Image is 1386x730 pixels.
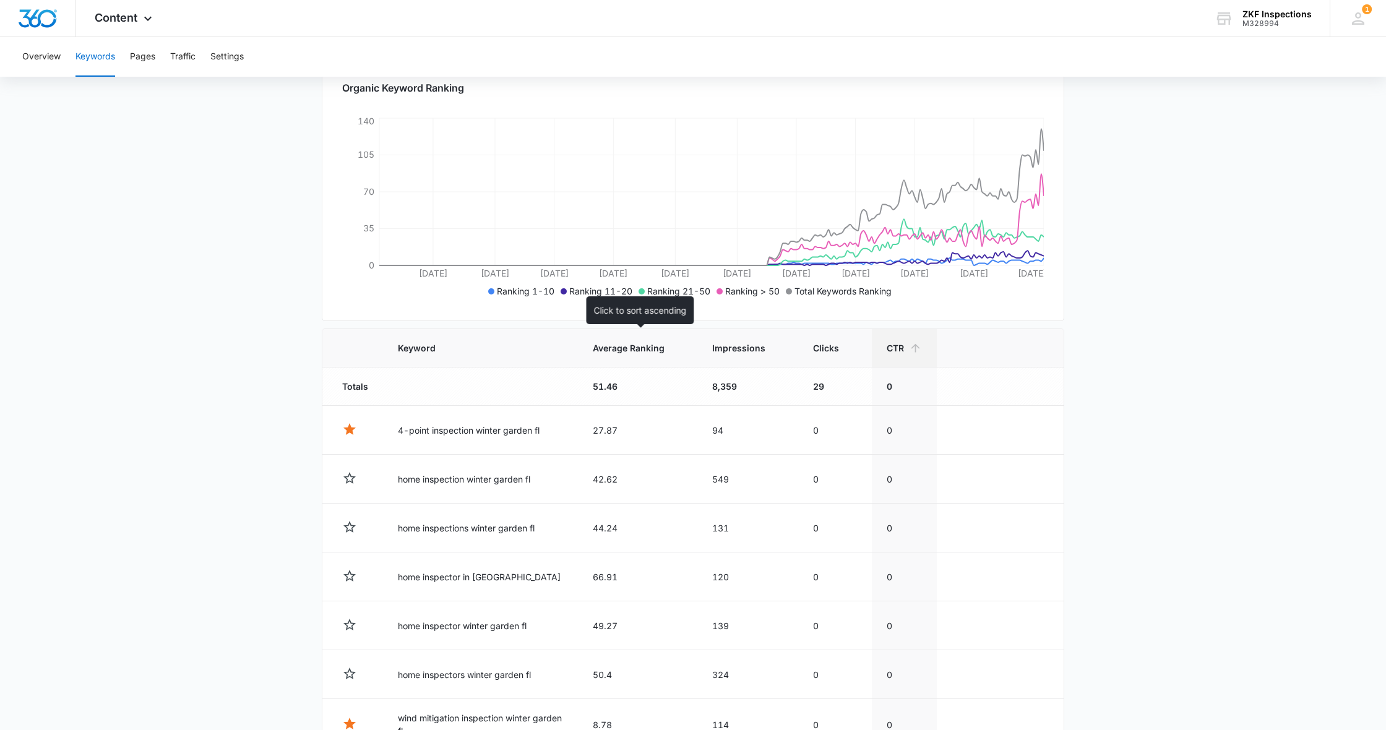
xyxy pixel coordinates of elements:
[578,650,697,699] td: 50.4
[587,296,694,324] div: Click to sort ascending
[798,650,872,699] td: 0
[593,341,665,354] span: Average Ranking
[782,268,811,278] tspan: [DATE]
[578,552,697,601] td: 66.91
[497,286,554,296] span: Ranking 1-10
[170,37,196,77] button: Traffic
[578,406,697,455] td: 27.87
[872,650,937,699] td: 0
[872,455,937,504] td: 0
[358,116,374,126] tspan: 140
[1362,4,1372,14] span: 1
[900,268,929,278] tspan: [DATE]
[798,552,872,601] td: 0
[872,367,937,406] td: 0
[647,286,710,296] span: Ranking 21-50
[398,341,545,354] span: Keyword
[419,268,447,278] tspan: [DATE]
[725,286,780,296] span: Ranking > 50
[75,37,115,77] button: Keywords
[872,504,937,552] td: 0
[697,455,798,504] td: 549
[697,406,798,455] td: 94
[322,367,383,406] td: Totals
[1018,268,1046,278] tspan: [DATE]
[569,286,632,296] span: Ranking 11-20
[798,601,872,650] td: 0
[661,268,689,278] tspan: [DATE]
[712,341,765,354] span: Impressions
[130,37,155,77] button: Pages
[342,80,1044,95] h2: Organic Keyword Ranking
[363,186,374,197] tspan: 70
[813,341,839,354] span: Clicks
[872,601,937,650] td: 0
[578,367,697,406] td: 51.46
[697,504,798,552] td: 131
[383,552,578,601] td: home inspector in [GEOGRAPHIC_DATA]
[798,504,872,552] td: 0
[578,455,697,504] td: 42.62
[363,223,374,233] tspan: 35
[798,367,872,406] td: 29
[697,552,798,601] td: 120
[369,260,374,270] tspan: 0
[383,601,578,650] td: home inspector winter garden fl
[383,406,578,455] td: 4-point inspection winter garden fl
[358,149,374,160] tspan: 105
[95,11,137,24] span: Content
[22,37,61,77] button: Overview
[1242,19,1312,28] div: account id
[383,504,578,552] td: home inspections winter garden fl
[887,341,904,354] span: CTR
[794,286,892,296] span: Total Keywords Ranking
[697,367,798,406] td: 8,359
[383,455,578,504] td: home inspection winter garden fl
[798,455,872,504] td: 0
[960,268,988,278] tspan: [DATE]
[383,650,578,699] td: home inspectors winter garden fl
[210,37,244,77] button: Settings
[578,504,697,552] td: 44.24
[1242,9,1312,19] div: account name
[872,552,937,601] td: 0
[599,268,627,278] tspan: [DATE]
[540,268,569,278] tspan: [DATE]
[697,601,798,650] td: 139
[1362,4,1372,14] div: notifications count
[697,650,798,699] td: 324
[841,268,870,278] tspan: [DATE]
[723,268,751,278] tspan: [DATE]
[798,406,872,455] td: 0
[578,601,697,650] td: 49.27
[481,268,509,278] tspan: [DATE]
[872,406,937,455] td: 0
